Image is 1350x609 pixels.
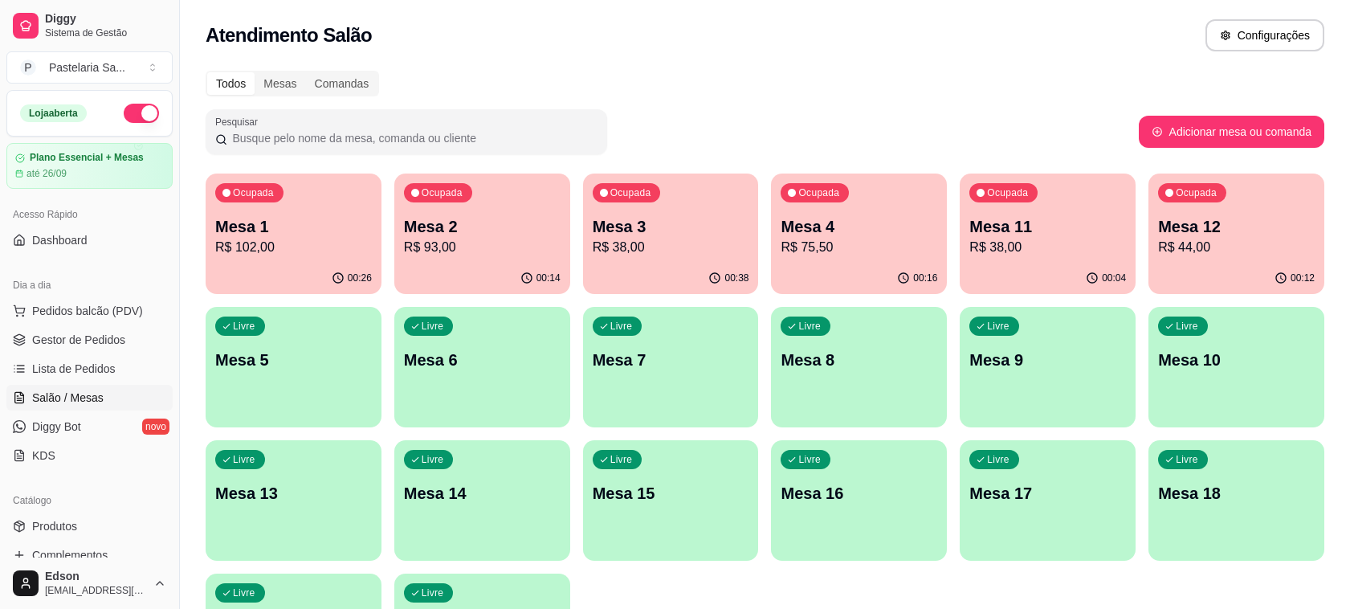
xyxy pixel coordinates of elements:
div: Acesso Rápido [6,202,173,227]
span: Complementos [32,547,108,563]
button: LivreMesa 9 [960,307,1136,427]
span: Diggy [45,12,166,27]
p: Mesa 4 [781,215,937,238]
p: R$ 38,00 [593,238,749,257]
a: KDS [6,443,173,468]
p: R$ 44,00 [1158,238,1315,257]
a: DiggySistema de Gestão [6,6,173,45]
a: Salão / Mesas [6,385,173,411]
div: Mesas [255,72,305,95]
span: [EMAIL_ADDRESS][DOMAIN_NAME] [45,584,147,597]
p: Ocupada [798,186,839,199]
button: OcupadaMesa 12R$ 44,0000:12 [1148,174,1324,294]
p: Mesa 11 [969,215,1126,238]
button: LivreMesa 7 [583,307,759,427]
p: 00:26 [348,272,372,284]
span: Produtos [32,518,77,534]
span: Edson [45,570,147,584]
p: Mesa 5 [215,349,372,371]
button: OcupadaMesa 11R$ 38,0000:04 [960,174,1136,294]
div: Catálogo [6,488,173,513]
p: Mesa 1 [215,215,372,238]
button: LivreMesa 13 [206,440,381,561]
p: Livre [610,320,633,333]
span: Pedidos balcão (PDV) [32,303,143,319]
button: LivreMesa 14 [394,440,570,561]
div: Loja aberta [20,104,87,122]
span: P [20,59,36,76]
p: Mesa 6 [404,349,561,371]
p: Livre [422,320,444,333]
p: Ocupada [233,186,274,199]
button: Configurações [1205,19,1324,51]
span: Lista de Pedidos [32,361,116,377]
h2: Atendimento Salão [206,22,372,48]
button: OcupadaMesa 4R$ 75,5000:16 [771,174,947,294]
p: Livre [987,320,1009,333]
button: OcupadaMesa 2R$ 93,0000:14 [394,174,570,294]
a: Produtos [6,513,173,539]
p: Mesa 15 [593,482,749,505]
button: LivreMesa 16 [771,440,947,561]
article: até 26/09 [27,167,67,180]
p: Mesa 9 [969,349,1126,371]
button: LivreMesa 10 [1148,307,1324,427]
button: LivreMesa 5 [206,307,381,427]
p: Ocupada [987,186,1028,199]
p: R$ 93,00 [404,238,561,257]
button: LivreMesa 17 [960,440,1136,561]
p: Mesa 13 [215,482,372,505]
p: Mesa 8 [781,349,937,371]
button: LivreMesa 15 [583,440,759,561]
span: Gestor de Pedidos [32,332,125,348]
p: Livre [798,320,821,333]
button: LivreMesa 18 [1148,440,1324,561]
button: Alterar Status [124,104,159,123]
p: Mesa 16 [781,482,937,505]
p: Livre [610,453,633,466]
input: Pesquisar [227,130,598,146]
a: Lista de Pedidos [6,356,173,382]
label: Pesquisar [215,115,263,129]
p: Livre [798,453,821,466]
p: Livre [422,587,444,599]
p: Mesa 3 [593,215,749,238]
span: Sistema de Gestão [45,27,166,39]
span: Salão / Mesas [32,390,104,406]
p: Mesa 2 [404,215,561,238]
span: KDS [32,448,55,464]
span: Diggy Bot [32,419,81,435]
p: Mesa 17 [969,482,1126,505]
button: Adicionar mesa ou comanda [1139,116,1324,148]
p: Mesa 14 [404,482,561,505]
a: Gestor de Pedidos [6,327,173,353]
button: Pedidos balcão (PDV) [6,298,173,324]
div: Dia a dia [6,272,173,298]
p: Livre [233,587,255,599]
p: Mesa 12 [1158,215,1315,238]
p: Livre [233,453,255,466]
div: Todos [207,72,255,95]
article: Plano Essencial + Mesas [30,152,144,164]
p: Livre [422,453,444,466]
button: OcupadaMesa 3R$ 38,0000:38 [583,174,759,294]
button: LivreMesa 8 [771,307,947,427]
p: 00:16 [913,272,937,284]
p: Ocupada [422,186,463,199]
p: Livre [987,453,1009,466]
p: Livre [1176,320,1198,333]
p: 00:38 [724,272,748,284]
p: Mesa 18 [1158,482,1315,505]
a: Complementos [6,542,173,568]
p: 00:12 [1291,272,1315,284]
p: 00:14 [536,272,561,284]
p: Livre [233,320,255,333]
button: OcupadaMesa 1R$ 102,0000:26 [206,174,381,294]
button: Select a team [6,51,173,84]
p: R$ 102,00 [215,238,372,257]
p: Livre [1176,453,1198,466]
p: Mesa 7 [593,349,749,371]
div: Pastelaria Sa ... [49,59,125,76]
button: LivreMesa 6 [394,307,570,427]
p: R$ 38,00 [969,238,1126,257]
